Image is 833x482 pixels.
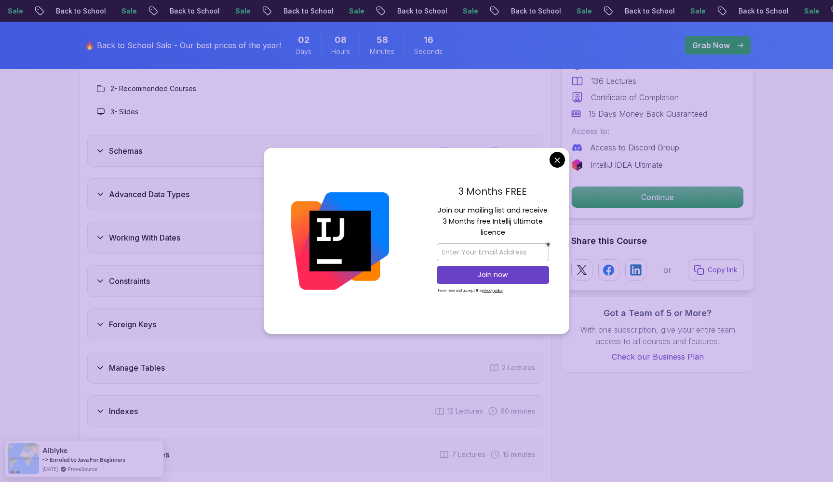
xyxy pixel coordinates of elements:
h3: Schemas [109,145,142,157]
p: 15 Days Money Back Guaranteed [589,108,707,120]
button: Analyse Queries7 Lectures 15 minutes [87,439,543,470]
p: Sale [766,6,797,16]
h3: Working With Dates [109,232,180,243]
h3: Foreign Keys [109,319,156,330]
p: Sale [539,6,570,16]
p: IntelliJ IDEA Ultimate [591,159,663,171]
span: Hours [331,47,350,56]
button: Constraints9 Lectures 42 minutes [87,265,543,297]
button: Working With Dates5 Lectures 15 minutes [87,222,543,254]
h3: Got a Team of 5 or More? [571,307,744,320]
span: 7 Lectures [452,450,485,459]
span: 6 Lectures [451,146,485,156]
button: Copy link [688,259,744,281]
p: 🔥 Back to School Sale - Our best prices of the year! [85,40,281,51]
span: 2 Days [298,33,309,47]
p: Sale [653,6,684,16]
img: jetbrains logo [571,159,583,171]
span: [DATE] [42,465,58,473]
span: 15 minutes [503,450,535,459]
p: Access to: [571,125,744,137]
h3: 2 - Recommended Courses [110,84,196,94]
button: Manage Tables2 Lectures [87,352,543,384]
p: Access to Discord Group [591,142,679,153]
h3: Advanced Data Types [109,188,189,200]
p: Back to School [587,6,653,16]
h3: Indexes [109,405,138,417]
p: Grab Now [692,40,730,51]
p: Sale [425,6,456,16]
p: Back to School [246,6,311,16]
p: 136 Lectures [591,75,636,87]
span: 60 minutes [500,406,535,416]
img: provesource social proof notification image [8,443,39,474]
span: Seconds [414,47,443,56]
p: Back to School [473,6,539,16]
p: Sale [198,6,228,16]
span: 58 Minutes [376,33,388,47]
button: Schemas6 Lectures 19 minutes [87,135,543,167]
h3: Constraints [109,275,150,287]
span: -> [42,455,49,463]
p: Sale [84,6,115,16]
span: Aibiyke [42,446,67,455]
span: Days [296,47,311,56]
button: Foreign Keys3 Lectures 19 minutes [87,308,543,340]
span: 12 Lectures [447,406,483,416]
p: Copy link [708,265,738,275]
h3: 3 - Slides [110,107,138,117]
p: Continue [572,187,743,208]
p: Back to School [360,6,425,16]
button: Indexes12 Lectures 60 minutes [87,395,543,427]
a: ProveSource [67,465,97,473]
h3: Manage Tables [109,362,165,374]
p: or [663,264,672,276]
button: Continue [571,186,744,208]
span: 2 Lectures [502,363,535,373]
p: Back to School [18,6,84,16]
span: 8 Hours [335,33,347,47]
p: Certificate of Completion [591,92,679,103]
p: With one subscription, give your entire team access to all courses and features. [571,324,744,347]
h2: Share this Course [571,234,744,248]
span: Minutes [370,47,394,56]
span: 16 Seconds [424,33,433,47]
p: Back to School [132,6,198,16]
span: 19 minutes [502,146,535,156]
a: Enroled to Java For Beginners [50,456,125,463]
p: Sale [311,6,342,16]
button: Advanced Data Types11 Lectures 51 minutes [87,178,543,210]
p: Back to School [701,6,766,16]
a: Check our Business Plan [571,351,744,362]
